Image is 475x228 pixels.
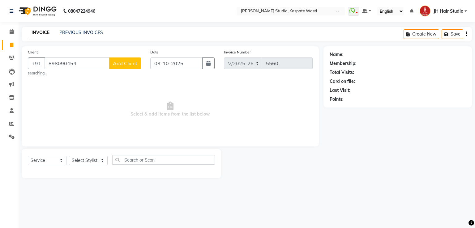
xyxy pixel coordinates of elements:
[28,49,38,55] label: Client
[113,60,137,66] span: Add Client
[330,96,344,103] div: Points:
[59,30,103,35] a: PREVIOUS INVOICES
[224,49,251,55] label: Invoice Number
[330,60,357,67] div: Membership:
[28,70,141,76] small: searching...
[442,29,463,39] button: Save
[330,69,354,76] div: Total Visits:
[28,57,45,69] button: +91
[45,57,109,69] input: Search by Name/Mobile/Email/Code
[68,2,95,20] b: 08047224946
[434,8,463,15] span: JH Hair Studio
[112,155,215,165] input: Search or Scan
[109,57,141,69] button: Add Client
[330,78,355,85] div: Card on file:
[330,87,350,94] div: Last Visit:
[404,29,439,39] button: Create New
[330,51,344,58] div: Name:
[150,49,159,55] label: Date
[28,78,313,140] span: Select & add items from the list below
[420,6,430,16] img: JH Hair Studio
[29,27,52,38] a: INVOICE
[16,2,58,20] img: logo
